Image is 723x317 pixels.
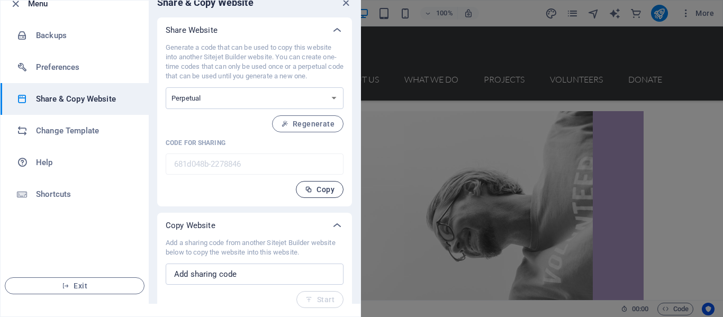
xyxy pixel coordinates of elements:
h6: Backups [36,29,134,42]
button: Copy [296,181,344,198]
h6: Share & Copy Website [36,93,134,105]
input: Add sharing code [166,264,344,285]
span: Exit [14,282,135,290]
h6: Change Template [36,124,134,137]
button: Exit [5,277,144,294]
p: Generate a code that can be used to copy this website into another Sitejet Builder website. You c... [166,43,344,81]
p: Copy Website [166,220,215,231]
h6: Help [36,156,134,169]
h6: Shortcuts [36,188,134,201]
h6: Preferences [36,61,134,74]
p: Share Website [166,25,218,35]
a: Help [1,147,149,178]
span: Regenerate [281,120,335,128]
div: Share Website [157,17,352,43]
button: Regenerate [272,115,344,132]
span: Copy [305,185,335,194]
div: Copy Website [157,213,352,238]
p: Code for sharing [166,139,344,147]
p: Add a sharing code from another Sitejet Builder website below to copy the website into this website. [166,238,344,257]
